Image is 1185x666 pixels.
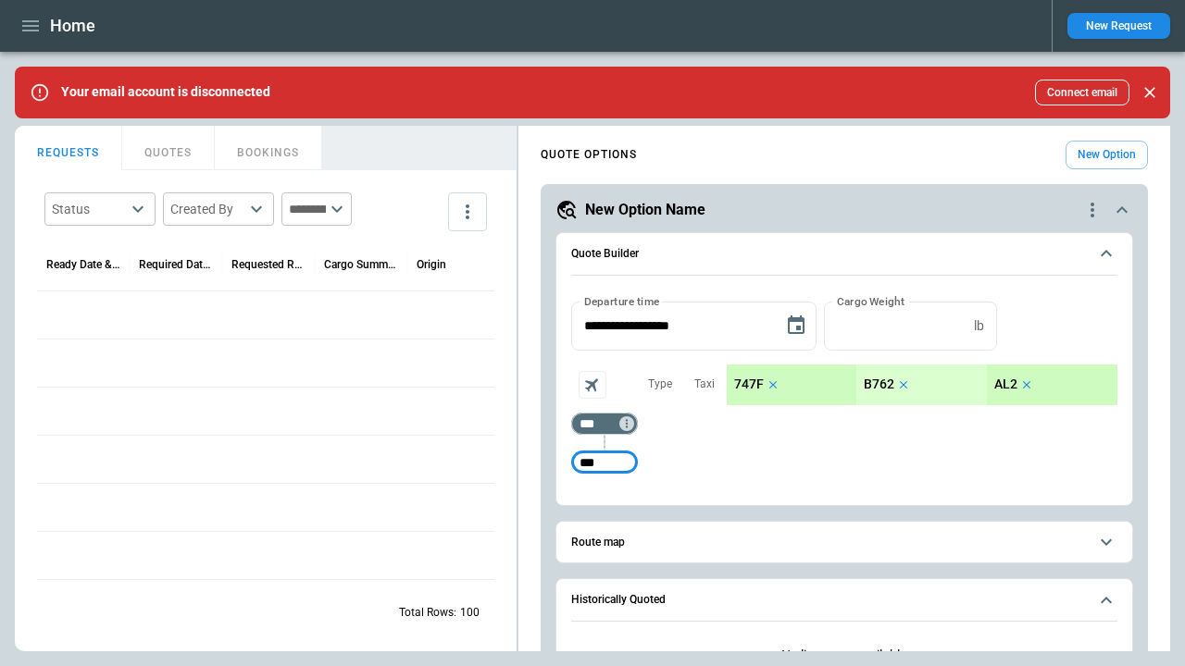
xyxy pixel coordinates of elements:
[231,258,306,271] div: Requested Route
[215,126,322,170] button: BOOKINGS
[579,371,606,399] span: Aircraft selection
[571,248,639,260] h6: Quote Builder
[1066,141,1148,169] button: New Option
[52,200,126,218] div: Status
[974,318,984,334] p: lb
[648,376,672,392] p: Type
[584,293,660,309] label: Departure time
[417,258,446,271] div: Origin
[50,15,95,37] h1: Home
[1137,72,1163,113] div: dismiss
[571,579,1117,622] button: Historically Quoted
[571,302,1117,483] div: Quote Builder
[585,200,705,220] h5: New Option Name
[555,199,1133,221] button: New Option Namequote-option-actions
[571,594,666,606] h6: Historically Quoted
[694,376,715,392] p: Taxi
[541,151,637,159] h4: QUOTE OPTIONS
[734,376,764,392] p: 747F
[571,451,638,474] div: Too short
[1035,80,1129,105] button: Connect email
[571,413,638,435] div: Too short
[139,258,213,271] div: Required Date & Time (UTC)
[324,258,398,271] div: Cargo Summary
[15,126,122,170] button: REQUESTS
[864,376,894,392] p: B762
[837,293,904,309] label: Cargo Weight
[399,605,456,621] p: Total Rows:
[122,126,215,170] button: QUOTES
[1081,199,1104,221] div: quote-option-actions
[448,192,487,231] button: more
[571,522,1117,563] button: Route map
[994,376,1017,392] p: AL2
[778,307,815,344] button: Choose date, selected date is Sep 29, 2025
[727,364,1117,405] div: scrollable content
[460,605,480,621] p: 100
[1137,80,1163,105] button: Close
[46,258,120,271] div: Ready Date & Time (UTC)
[61,84,270,100] p: Your email account is disconnected
[571,233,1117,276] button: Quote Builder
[1067,13,1170,39] button: New Request
[170,200,244,218] div: Created By
[571,536,625,549] h6: Route map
